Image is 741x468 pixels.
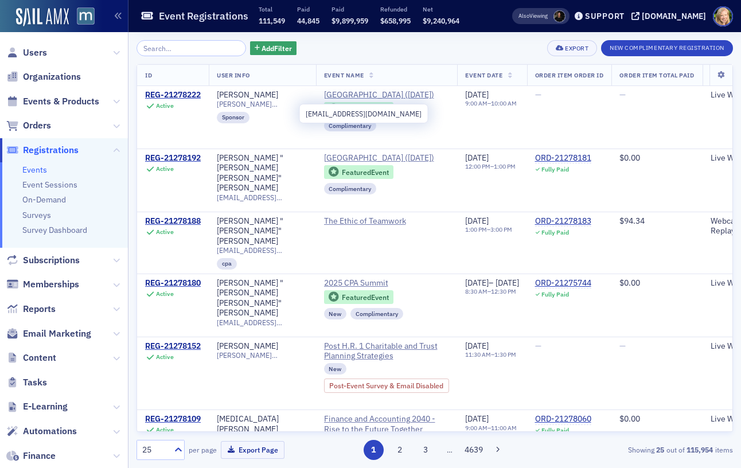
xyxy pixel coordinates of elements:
[217,341,278,352] div: [PERSON_NAME]
[585,11,625,21] div: Support
[380,16,411,25] span: $658,995
[23,303,56,315] span: Reports
[217,153,308,193] a: [PERSON_NAME] "[PERSON_NAME] [PERSON_NAME]" [PERSON_NAME]
[619,89,626,100] span: —
[491,287,516,295] time: 12:30 PM
[364,440,384,460] button: 1
[465,216,489,226] span: [DATE]
[6,95,99,108] a: Events & Products
[494,162,516,170] time: 1:00 PM
[324,414,450,444] span: Finance and Accounting 2040 - Rise to the Future Together (October 2025)
[518,12,548,20] span: Viewing
[217,100,308,108] span: [PERSON_NAME][EMAIL_ADDRESS][DOMAIN_NAME]
[542,444,733,455] div: Showing out of items
[145,216,201,227] div: REG-21278188
[423,5,459,13] p: Net
[465,100,517,107] div: –
[541,427,569,434] div: Fully Paid
[217,258,237,270] div: cpa
[217,351,308,360] span: [PERSON_NAME][EMAIL_ADDRESS][DOMAIN_NAME]
[324,379,450,392] div: Post-Event Survey
[642,11,706,21] div: [DOMAIN_NAME]
[324,153,434,163] span: MACPA Town Hall (September 2025)
[685,444,715,455] strong: 115,954
[217,318,308,327] span: [EMAIL_ADDRESS][DOMAIN_NAME]
[217,414,308,434] a: [MEDICAL_DATA][PERSON_NAME]
[221,441,284,459] button: Export Page
[535,278,591,288] a: ORD-21275744
[465,226,512,233] div: –
[217,90,278,100] a: [PERSON_NAME]
[465,414,489,424] span: [DATE]
[156,102,174,110] div: Active
[350,308,403,319] div: Complimentary
[6,303,56,315] a: Reports
[324,278,428,288] span: 2025 CPA Summit
[145,414,201,424] a: REG-21278109
[465,162,490,170] time: 12:00 PM
[535,216,591,227] a: ORD-21278183
[156,426,174,434] div: Active
[156,290,174,298] div: Active
[23,352,56,364] span: Content
[6,376,47,389] a: Tasks
[535,414,591,424] a: ORD-21278060
[23,46,47,59] span: Users
[324,341,450,361] a: Post H.R. 1 Charitable and Trust Planning Strategies
[654,444,666,455] strong: 25
[535,341,541,351] span: —
[619,216,645,226] span: $94.34
[389,440,409,460] button: 2
[159,9,248,23] h1: Event Registrations
[465,424,487,432] time: 9:00 AM
[324,153,450,163] a: [GEOGRAPHIC_DATA] ([DATE])
[136,40,246,56] input: Search…
[324,71,364,79] span: Event Name
[22,165,47,175] a: Events
[535,153,591,163] a: ORD-21278181
[217,216,308,247] a: [PERSON_NAME] "[PERSON_NAME]" [PERSON_NAME]
[145,278,201,288] a: REG-21278180
[324,278,450,288] a: 2025 CPA Summit
[77,7,95,25] img: SailAMX
[156,228,174,236] div: Active
[324,120,377,131] div: Complimentary
[442,444,458,455] span: …
[553,10,565,22] span: Lauren McDonough
[6,278,79,291] a: Memberships
[496,278,519,288] span: [DATE]
[16,8,69,26] img: SailAMX
[217,112,249,123] div: Sponsor
[22,225,87,235] a: Survey Dashboard
[6,254,80,267] a: Subscriptions
[23,376,47,389] span: Tasks
[217,278,308,318] div: [PERSON_NAME] "[PERSON_NAME] [PERSON_NAME]" [PERSON_NAME]
[145,71,152,79] span: ID
[142,444,167,456] div: 25
[145,90,201,100] div: REG-21278222
[324,216,428,227] a: The Ethic of Teamwork
[22,180,77,190] a: Event Sessions
[6,71,81,83] a: Organizations
[541,291,569,298] div: Fully Paid
[324,290,394,305] div: Featured Event
[6,46,47,59] a: Users
[465,341,489,351] span: [DATE]
[331,5,368,13] p: Paid
[145,341,201,352] a: REG-21278152
[342,294,389,301] div: Featured Event
[465,350,491,358] time: 11:30 AM
[324,90,434,100] span: MACPA Town Hall (August 2025)
[156,165,174,173] div: Active
[297,16,319,25] span: 44,845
